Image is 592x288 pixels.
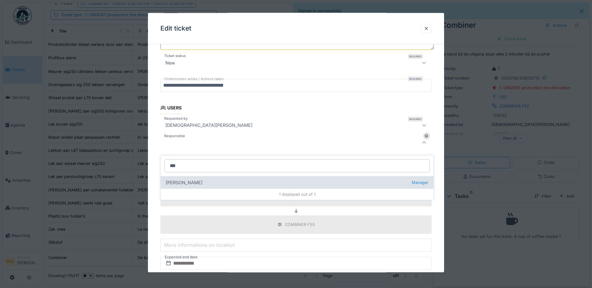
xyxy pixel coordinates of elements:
[163,272,177,277] label: Priority
[163,116,189,121] label: Requested by
[163,76,225,82] label: Ondernomen acties / Actions taken
[163,121,255,129] div: [DEMOGRAPHIC_DATA][PERSON_NAME]
[408,76,423,81] div: Required
[161,176,433,189] div: [PERSON_NAME]
[160,25,191,32] h3: Edit ticket
[408,116,423,121] div: Required
[160,103,182,114] div: Users
[163,241,236,249] label: More informations on location
[285,221,315,227] div: COMBINER F50
[163,133,186,138] label: Responsible
[160,155,190,166] div: Location
[163,53,187,59] label: Ticket status
[164,254,198,261] label: Expected end date
[161,189,433,200] div: 1 displayed out of 1
[412,180,428,185] span: Manager
[408,54,423,59] div: Required
[163,59,178,66] div: New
